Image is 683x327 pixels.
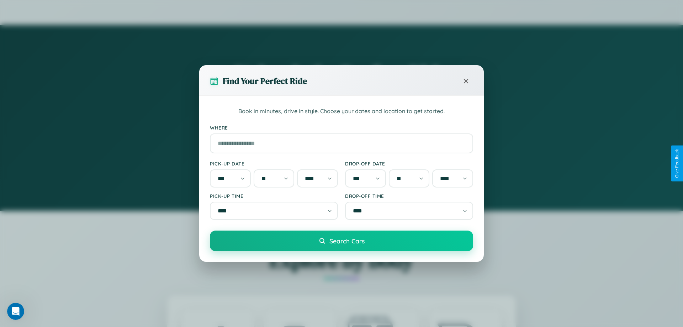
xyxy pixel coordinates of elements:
label: Drop-off Time [345,193,473,199]
label: Pick-up Time [210,193,338,199]
p: Book in minutes, drive in style. Choose your dates and location to get started. [210,107,473,116]
label: Where [210,125,473,131]
label: Pick-up Date [210,160,338,167]
span: Search Cars [329,237,365,245]
button: Search Cars [210,231,473,251]
h3: Find Your Perfect Ride [223,75,307,87]
label: Drop-off Date [345,160,473,167]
